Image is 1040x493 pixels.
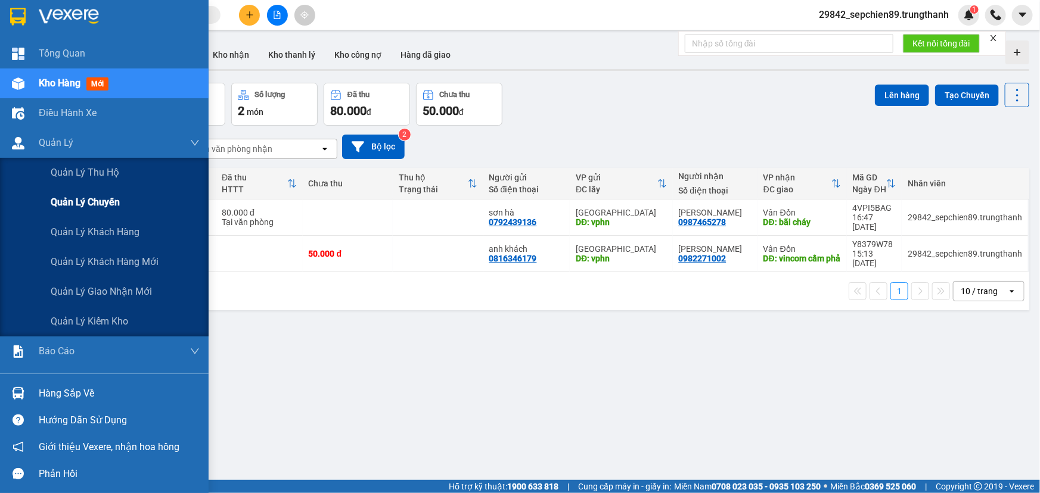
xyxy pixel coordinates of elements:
span: close [989,34,998,42]
span: Quản Lý [39,135,73,150]
button: Tạo Chuyến [935,85,999,106]
span: Kho hàng [39,77,80,89]
span: | [567,480,569,493]
button: Đã thu80.000đ [324,83,410,126]
button: aim [294,5,315,26]
b: [DOMAIN_NAME] [159,10,288,29]
div: Vân Đồn [763,244,841,254]
span: Kết nối tổng đài [912,37,970,50]
sup: 1 [970,5,979,14]
span: caret-down [1017,10,1028,20]
div: 80.000 đ [222,208,297,217]
div: thùy linh [679,244,752,254]
div: DĐ: vphn [576,217,666,227]
div: ĐC giao [763,185,831,194]
span: đ [367,107,371,117]
span: Miền Bắc [830,480,916,493]
div: Hàng sắp về [39,385,200,402]
div: Nhân viên [908,179,1022,188]
th: Toggle SortBy [758,168,847,199]
div: Tại văn phòng [222,217,297,227]
button: file-add [267,5,288,26]
button: Kho nhận [203,40,259,69]
div: 15:13 [DATE] [853,249,896,268]
div: 0987465278 [679,217,727,227]
input: Nhập số tổng đài [685,34,893,53]
span: down [190,347,200,356]
span: plus [246,11,254,19]
div: Chọn văn phòng nhận [190,143,272,155]
div: Chưa thu [440,91,470,99]
span: Quản lý chuyến [51,195,120,210]
span: | [925,480,927,493]
span: file-add [273,11,281,19]
th: Toggle SortBy [393,168,483,199]
div: 4VPI5BAG [853,203,896,213]
button: Kho công nợ [325,40,391,69]
button: Kho thanh lý [259,40,325,69]
div: Đã thu [222,173,287,182]
img: warehouse-icon [12,387,24,400]
div: anh khách [489,244,564,254]
span: 1 [972,5,976,14]
div: 50.000 đ [309,249,387,258]
button: Kết nối tổng đài [903,34,980,53]
span: Quản lý giao nhận mới [51,284,152,299]
img: phone-icon [991,10,1001,20]
div: DĐ: vphn [576,254,666,263]
div: Tạo kho hàng mới [1005,40,1029,64]
span: đ [459,107,464,117]
span: message [13,468,24,479]
div: HTTT [222,185,287,194]
sup: 2 [399,129,411,141]
h2: 77WXLAYW [7,85,96,105]
th: Toggle SortBy [216,168,303,199]
div: VP gửi [576,173,657,182]
img: icon-new-feature [964,10,974,20]
div: Phản hồi [39,465,200,483]
div: DĐ: bãi cháy [763,217,841,227]
span: Miền Nam [674,480,821,493]
div: Mã GD [853,173,886,182]
div: lan chinh [679,208,752,217]
span: down [190,138,200,148]
img: dashboard-icon [12,48,24,60]
img: warehouse-icon [12,107,24,120]
div: Số điện thoại [679,186,752,195]
span: notification [13,441,24,453]
span: Giới thiệu Vexere, nhận hoa hồng [39,439,179,454]
span: 29842_sepchien89.trungthanh [809,7,958,22]
span: question-circle [13,414,24,426]
div: 0816346179 [489,254,537,263]
strong: 0708 023 035 - 0935 103 250 [712,482,821,491]
div: Y8379W78 [853,239,896,249]
svg: open [1007,286,1017,296]
div: 29842_sepchien89.trungthanh [908,213,1022,222]
span: mới [86,77,108,91]
th: Toggle SortBy [847,168,902,199]
span: 2 [238,104,244,118]
div: Chưa thu [309,179,387,188]
strong: 1900 633 818 [507,482,558,491]
div: Người gửi [489,173,564,182]
button: Hàng đã giao [391,40,460,69]
span: 80.000 [330,104,367,118]
div: Thu hộ [399,173,468,182]
div: [GEOGRAPHIC_DATA] [576,208,666,217]
span: Quản lý thu hộ [51,165,119,180]
button: 1 [890,282,908,300]
button: caret-down [1012,5,1033,26]
span: món [247,107,263,117]
span: Báo cáo [39,344,74,358]
span: copyright [974,482,982,491]
div: Hướng dẫn sử dụng [39,411,200,429]
img: warehouse-icon [12,77,24,90]
span: Quản lý khách hàng mới [51,254,159,269]
strong: 0369 525 060 [865,482,916,491]
div: Vân Đồn [763,208,841,217]
button: Bộ lọc [342,135,405,159]
div: 10 / trang [961,285,998,297]
span: 50.000 [423,104,459,118]
button: Lên hàng [875,85,929,106]
div: [GEOGRAPHIC_DATA] [576,244,666,254]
